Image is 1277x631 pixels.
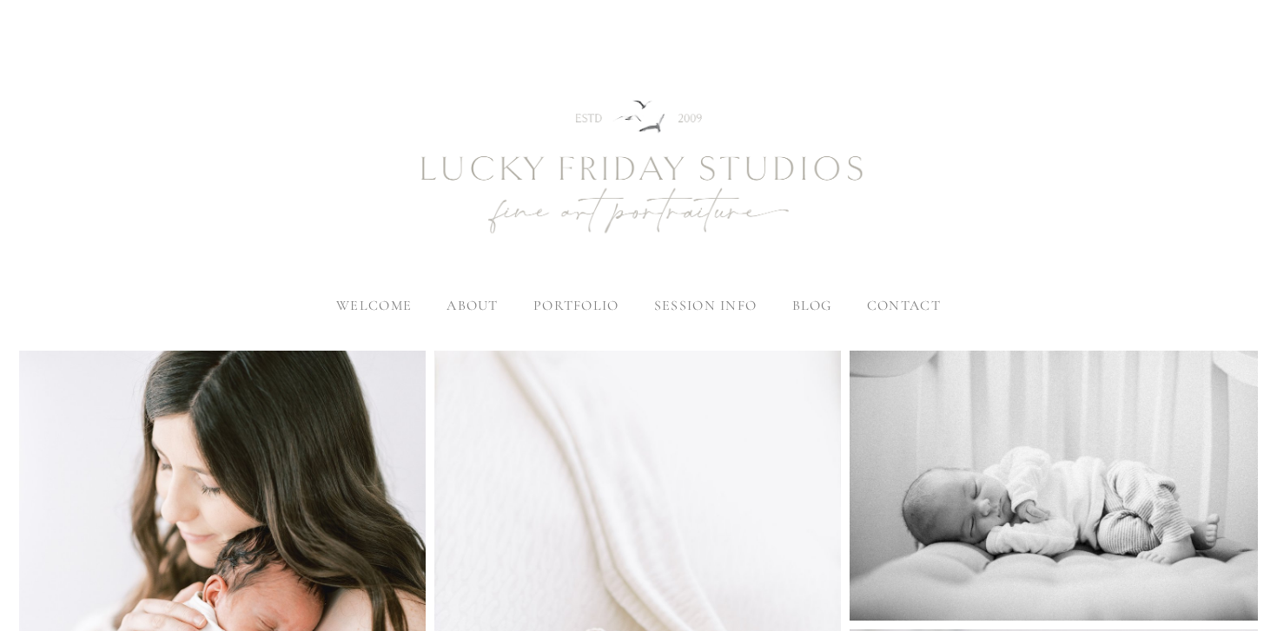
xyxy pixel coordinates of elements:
a: welcome [336,297,412,314]
label: portfolio [533,297,619,314]
label: session info [654,297,757,314]
a: contact [867,297,941,314]
img: Newborn Photography Denver | Lucky Friday Studios [326,38,951,299]
img: denver-lifestyle-newborn.jpg [850,351,1258,621]
label: about [447,297,498,314]
a: blog [792,297,832,314]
